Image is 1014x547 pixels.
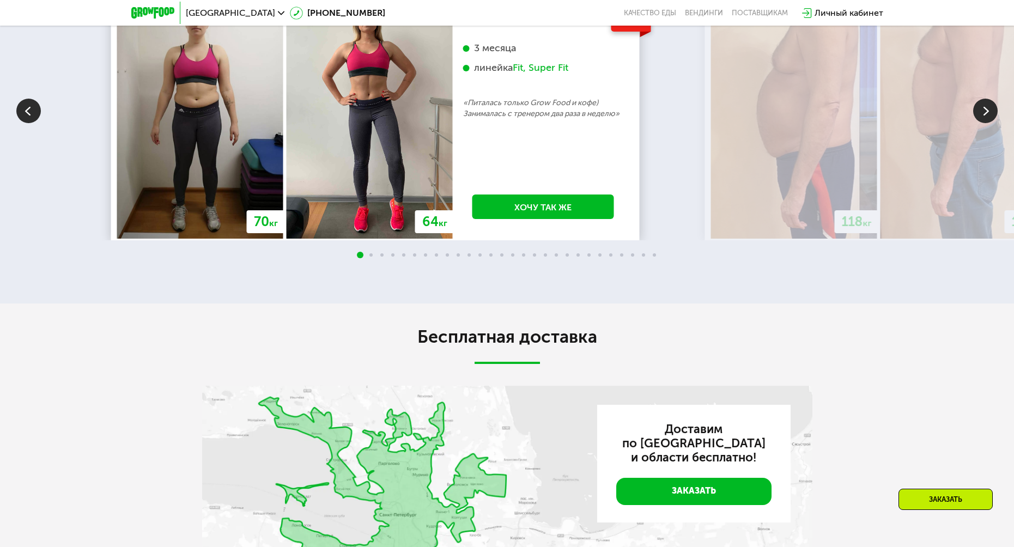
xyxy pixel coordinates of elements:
div: Личный кабинет [815,7,883,20]
img: Slide left [16,99,41,123]
span: кг [439,218,447,228]
div: Fit, Super Fit [513,62,568,74]
div: Заказать [898,489,993,510]
a: Вендинги [685,9,723,17]
a: Заказать [616,478,772,505]
span: кг [269,218,278,228]
p: «Питалась только Grow Food и кофе) Занималась с тренером два раза в неделю» [463,98,623,119]
h2: Бесплатная доставка [202,326,812,348]
div: 3 месяца [463,42,623,54]
div: 118 [835,210,879,233]
span: кг [863,218,872,228]
a: Качество еды [624,9,676,17]
img: Slide right [973,99,998,123]
div: 64 [415,210,454,233]
a: Хочу так же [472,195,614,219]
h3: Доставим по [GEOGRAPHIC_DATA] и области бесплатно! [616,422,772,465]
div: линейка [463,62,623,74]
span: [GEOGRAPHIC_DATA] [186,9,275,17]
div: 70 [247,210,285,233]
div: поставщикам [732,9,788,17]
a: [PHONE_NUMBER] [290,7,385,20]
